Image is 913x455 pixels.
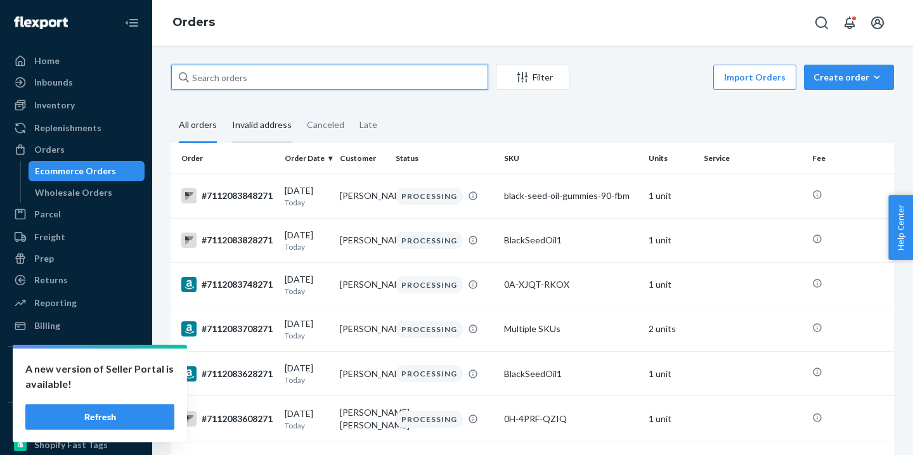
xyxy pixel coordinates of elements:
[34,439,108,451] div: Shopify Fast Tags
[496,71,569,84] div: Filter
[804,65,894,90] button: Create order
[179,108,217,143] div: All orders
[699,143,807,174] th: Service
[644,396,699,442] td: 1 unit
[232,108,292,143] div: Invalid address
[29,183,145,203] a: Wholesale Orders
[34,76,73,89] div: Inbounds
[499,143,644,174] th: SKU
[34,297,77,309] div: Reporting
[396,232,463,249] div: PROCESSING
[8,118,145,138] a: Replenishments
[396,276,463,293] div: PROCESSING
[34,54,60,67] div: Home
[285,420,330,431] p: Today
[335,262,390,307] td: [PERSON_NAME]
[8,204,145,224] a: Parcel
[837,10,862,35] button: Open notifications
[285,317,330,341] div: [DATE]
[809,10,834,35] button: Open Search Box
[307,108,344,141] div: Canceled
[172,15,215,29] a: Orders
[335,218,390,262] td: [PERSON_NAME]
[181,188,275,203] div: #7112083848271
[359,108,377,141] div: Late
[8,270,145,290] a: Returns
[504,368,638,380] div: BlackSeedOil1
[181,233,275,248] div: #7112083828271
[340,153,385,163] div: Customer
[396,411,463,428] div: PROCESSING
[181,411,275,426] div: #7112083608271
[34,99,75,112] div: Inventory
[813,71,884,84] div: Create order
[888,195,913,260] button: Help Center
[34,143,65,156] div: Orders
[8,248,145,269] a: Prep
[285,286,330,297] p: Today
[396,321,463,338] div: PROCESSING
[396,188,463,205] div: PROCESSING
[34,231,65,243] div: Freight
[181,277,275,292] div: #7112083748271
[8,139,145,160] a: Orders
[644,307,699,351] td: 2 units
[34,122,101,134] div: Replenishments
[162,4,225,41] ol: breadcrumbs
[8,51,145,71] a: Home
[34,274,68,286] div: Returns
[285,407,330,431] div: [DATE]
[504,278,638,291] div: 0A-XJQT-RKOX
[285,375,330,385] p: Today
[396,365,463,382] div: PROCESSING
[335,396,390,442] td: [PERSON_NAME] [PERSON_NAME]
[335,307,390,351] td: [PERSON_NAME]
[504,413,638,425] div: 0H-4PRF-QZIQ
[8,435,145,455] a: Shopify Fast Tags
[8,382,145,397] a: Add Integration
[34,319,60,332] div: Billing
[285,241,330,252] p: Today
[8,227,145,247] a: Freight
[807,143,894,174] th: Fee
[8,413,145,433] button: Fast Tags
[35,186,112,199] div: Wholesale Orders
[644,143,699,174] th: Units
[8,293,145,313] a: Reporting
[8,357,145,377] button: Integrations
[644,262,699,307] td: 1 unit
[496,65,569,90] button: Filter
[280,143,335,174] th: Order Date
[335,352,390,396] td: [PERSON_NAME]
[285,229,330,252] div: [DATE]
[391,143,499,174] th: Status
[285,197,330,208] p: Today
[35,165,116,177] div: Ecommerce Orders
[14,16,68,29] img: Flexport logo
[285,273,330,297] div: [DATE]
[499,307,644,351] td: Multiple SKUs
[713,65,796,90] button: Import Orders
[25,404,174,430] button: Refresh
[119,10,145,35] button: Close Navigation
[285,330,330,341] p: Today
[504,234,638,247] div: BlackSeedOil1
[171,65,488,90] input: Search orders
[25,361,174,392] p: A new version of Seller Portal is available!
[171,143,280,174] th: Order
[644,352,699,396] td: 1 unit
[8,316,145,336] a: Billing
[285,362,330,385] div: [DATE]
[285,184,330,208] div: [DATE]
[8,95,145,115] a: Inventory
[335,174,390,218] td: [PERSON_NAME]
[34,208,61,221] div: Parcel
[34,252,54,265] div: Prep
[504,189,638,202] div: black-seed-oil-gummies-90-fbm
[181,321,275,336] div: #7112083708271
[865,10,890,35] button: Open account menu
[644,218,699,262] td: 1 unit
[8,72,145,93] a: Inbounds
[181,366,275,381] div: #7112083628271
